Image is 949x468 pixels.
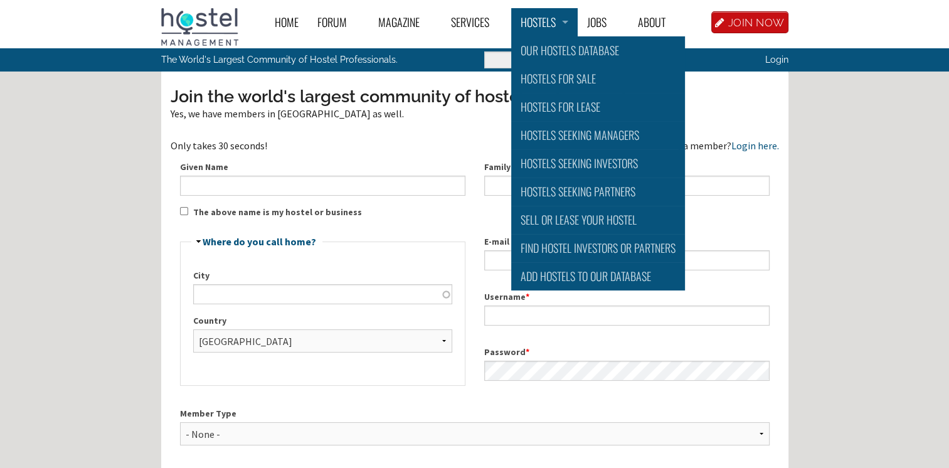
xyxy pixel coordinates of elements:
[161,48,423,71] p: The World's Largest Community of Hostel Professionals.
[193,269,452,282] label: City
[526,291,529,302] span: This field is required.
[171,141,475,151] div: Only takes 30 seconds!
[649,141,779,151] div: Already a member?
[511,178,685,206] a: Hostels Seeking Partners
[526,346,529,358] span: This field is required.
[203,235,316,248] a: Where do you call home?
[193,314,452,327] label: Country
[180,407,770,420] label: Member Type
[484,306,770,326] input: Spaces are allowed; punctuation is not allowed except for periods, hyphens, apostrophes, and unde...
[511,93,685,121] a: Hostels for Lease
[511,149,685,178] a: Hostels Seeking Investors
[765,54,788,65] a: Login
[265,8,308,36] a: Home
[484,51,674,68] input: Enter the terms you wish to search for.
[511,121,685,149] a: Hostels Seeking Managers
[442,8,511,36] a: Services
[511,36,685,65] a: Our Hostels Database
[511,262,685,290] a: Add Hostels to Our Database
[511,65,685,93] a: Hostels for Sale
[511,8,578,36] a: Hostels
[180,161,465,174] label: Given Name
[511,234,685,262] a: Find Hostel Investors or Partners
[484,161,770,174] label: Family Name
[511,206,685,234] a: Sell or Lease Your Hostel
[578,8,628,36] a: Jobs
[308,8,369,36] a: Forum
[171,85,779,109] h3: Join the world's largest community of hostel professionals.
[484,346,770,359] label: Password
[369,8,442,36] a: Magazine
[193,206,362,219] label: The above name is my hostel or business
[161,8,238,46] img: Hostel Management Home
[171,109,779,119] div: Yes, we have members in [GEOGRAPHIC_DATA] as well.
[731,139,779,152] a: Login here.
[484,235,770,248] label: E-mail address
[628,8,687,36] a: About
[484,250,770,270] input: A valid e-mail address. All e-mails from the system will be sent to this address. The e-mail addr...
[484,290,770,304] label: Username
[711,11,788,33] a: JOIN NOW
